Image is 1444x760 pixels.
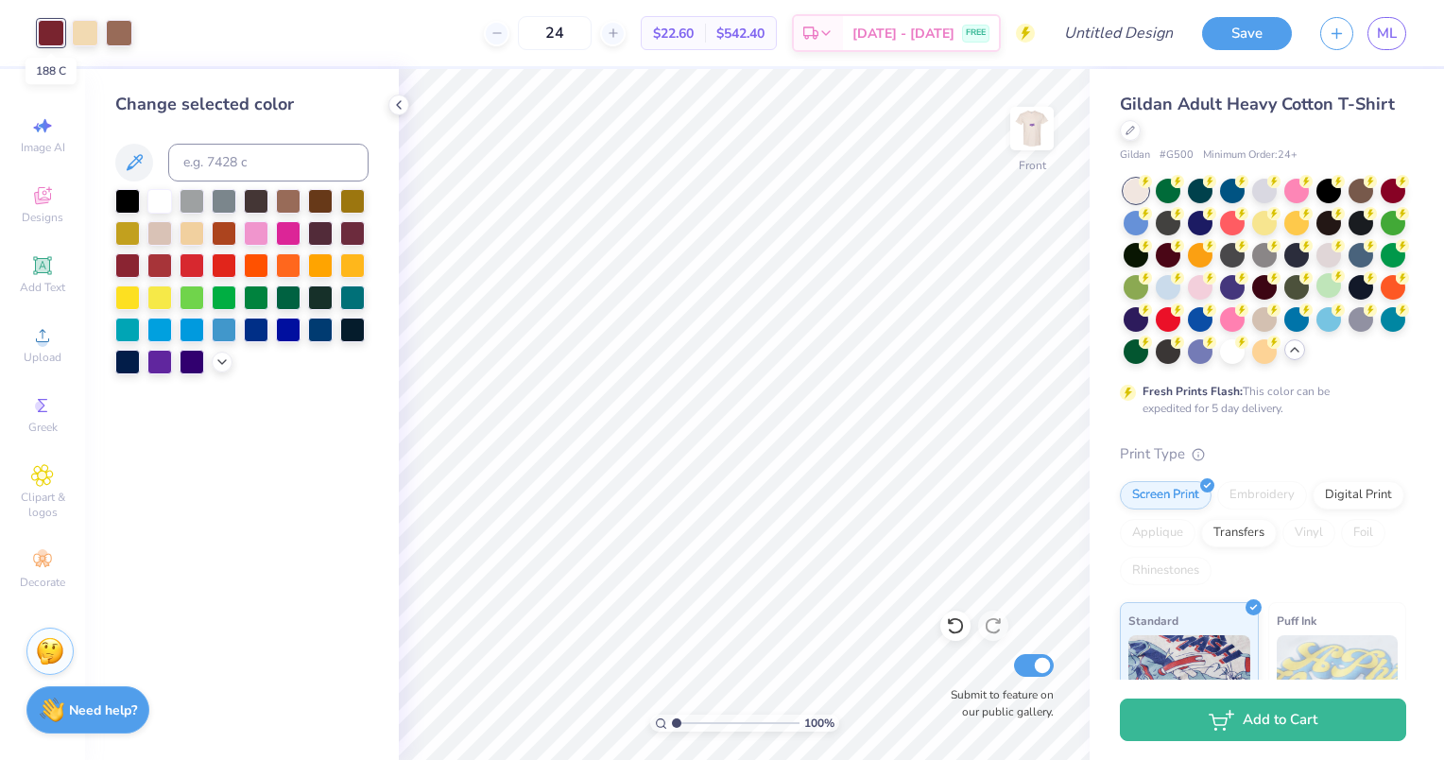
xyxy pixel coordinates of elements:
span: Standard [1128,611,1178,630]
div: Rhinestones [1120,557,1212,585]
img: Puff Ink [1277,635,1399,730]
span: Greek [28,420,58,435]
div: Front [1019,157,1046,174]
span: Clipart & logos [9,490,76,520]
span: Minimum Order: 24 + [1203,147,1298,164]
div: Print Type [1120,443,1406,465]
label: Submit to feature on our public gallery. [940,686,1054,720]
a: ML [1367,17,1406,50]
div: This color can be expedited for 5 day delivery. [1143,383,1375,417]
span: Decorate [20,575,65,590]
span: # G500 [1160,147,1194,164]
div: Digital Print [1313,481,1404,510]
div: Applique [1120,519,1195,547]
span: Designs [22,210,63,225]
button: Add to Cart [1120,699,1406,741]
div: Vinyl [1282,519,1335,547]
span: FREE [966,26,986,40]
div: Transfers [1201,519,1277,547]
strong: Need help? [69,701,137,719]
div: Foil [1341,519,1385,547]
span: Gildan [1120,147,1150,164]
input: – – [518,16,592,50]
div: 188 C [26,58,77,84]
strong: Fresh Prints Flash: [1143,384,1243,399]
span: 100 % [804,715,834,732]
button: Save [1202,17,1292,50]
input: e.g. 7428 c [168,144,369,181]
span: ML [1377,23,1397,44]
div: Change selected color [115,92,369,117]
span: Add Text [20,280,65,295]
input: Untitled Design [1049,14,1188,52]
img: Front [1013,110,1051,147]
div: Embroidery [1217,481,1307,510]
div: Screen Print [1120,481,1212,510]
span: Image AI [21,140,65,155]
img: Standard [1128,635,1250,730]
span: [DATE] - [DATE] [852,24,954,43]
span: Upload [24,350,61,365]
span: Gildan Adult Heavy Cotton T-Shirt [1120,93,1395,115]
span: $542.40 [716,24,765,43]
span: Puff Ink [1277,611,1316,630]
span: $22.60 [653,24,694,43]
